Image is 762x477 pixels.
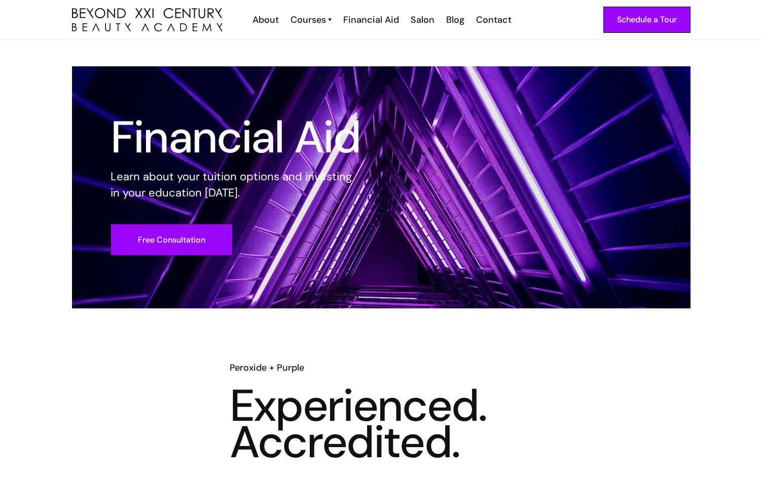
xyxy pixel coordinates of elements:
a: Free Consultation [111,224,233,256]
div: Contact [476,13,512,26]
a: Blog [440,13,469,26]
a: Contact [469,13,517,26]
img: beyond 21st century beauty academy logo [72,8,223,32]
div: Blog [446,13,464,26]
a: Salon [404,13,440,26]
div: Schedule a Tour [617,13,677,26]
a: Schedule a Tour [603,7,691,33]
a: About [246,13,284,26]
p: Learn about your tuition options and investing in your education [DATE]. [111,169,361,201]
h6: Peroxide + Purple [230,361,533,374]
h1: Financial Aid [111,119,361,155]
a: home [72,8,223,32]
div: Financial Aid [343,13,399,26]
div: About [252,13,279,26]
a: Financial Aid [337,13,404,26]
div: Salon [411,13,434,26]
h3: Experienced. Accredited. [230,387,533,460]
div: Courses [291,13,326,26]
a: Courses [291,13,332,26]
